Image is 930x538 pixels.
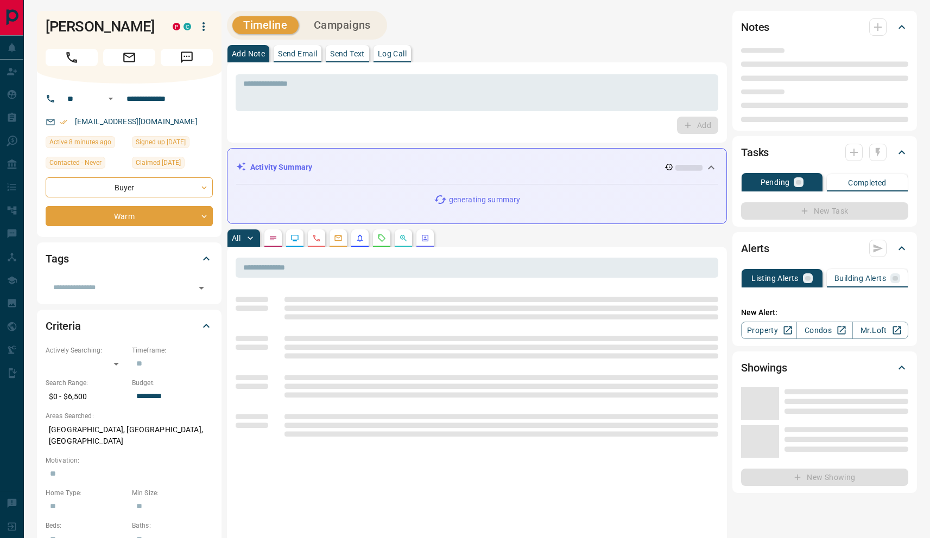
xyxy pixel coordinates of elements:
[250,162,312,173] p: Activity Summary
[132,521,213,530] p: Baths:
[132,136,213,151] div: Thu Sep 17 2015
[136,137,186,148] span: Signed up [DATE]
[421,234,429,242] svg: Agent Actions
[377,234,386,242] svg: Requests
[46,206,213,226] div: Warm
[103,49,155,66] span: Email
[761,178,790,186] p: Pending
[46,421,213,450] p: [GEOGRAPHIC_DATA], [GEOGRAPHIC_DATA], [GEOGRAPHIC_DATA]
[132,378,213,388] p: Budget:
[46,488,126,498] p: Home Type:
[60,118,67,126] svg: Email Verified
[741,139,908,165] div: Tasks
[136,157,181,168] span: Claimed [DATE]
[356,234,364,242] svg: Listing Alerts
[834,274,886,282] p: Building Alerts
[741,240,769,257] h2: Alerts
[232,50,265,57] p: Add Note
[173,23,180,30] div: property.ca
[46,313,213,339] div: Criteria
[334,234,343,242] svg: Emails
[46,411,213,421] p: Areas Searched:
[46,246,213,272] div: Tags
[132,345,213,355] p: Timeframe:
[741,18,769,36] h2: Notes
[46,18,156,35] h1: [PERSON_NAME]
[796,322,852,339] a: Condos
[741,355,908,381] div: Showings
[75,117,198,126] a: [EMAIL_ADDRESS][DOMAIN_NAME]
[848,179,887,187] p: Completed
[741,359,787,376] h2: Showings
[132,488,213,498] p: Min Size:
[449,194,520,206] p: generating summary
[232,234,241,242] p: All
[46,250,68,267] h2: Tags
[269,234,277,242] svg: Notes
[46,317,81,335] h2: Criteria
[46,345,126,355] p: Actively Searching:
[46,177,213,197] div: Buyer
[741,322,797,339] a: Property
[46,456,213,465] p: Motivation:
[232,16,299,34] button: Timeline
[741,235,908,261] div: Alerts
[741,144,769,161] h2: Tasks
[236,157,718,177] div: Activity Summary
[104,92,117,105] button: Open
[49,157,102,168] span: Contacted - Never
[46,388,126,406] p: $0 - $6,500
[741,307,908,318] p: New Alert:
[184,23,191,30] div: condos.ca
[46,378,126,388] p: Search Range:
[303,16,382,34] button: Campaigns
[852,322,908,339] a: Mr.Loft
[46,521,126,530] p: Beds:
[312,234,321,242] svg: Calls
[49,137,111,148] span: Active 8 minutes ago
[132,157,213,172] div: Tue May 28 2024
[378,50,407,57] p: Log Call
[194,280,209,296] button: Open
[161,49,213,66] span: Message
[741,14,908,40] div: Notes
[290,234,299,242] svg: Lead Browsing Activity
[46,49,98,66] span: Call
[399,234,408,242] svg: Opportunities
[46,136,126,151] div: Wed Oct 15 2025
[751,274,799,282] p: Listing Alerts
[278,50,317,57] p: Send Email
[330,50,365,57] p: Send Text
